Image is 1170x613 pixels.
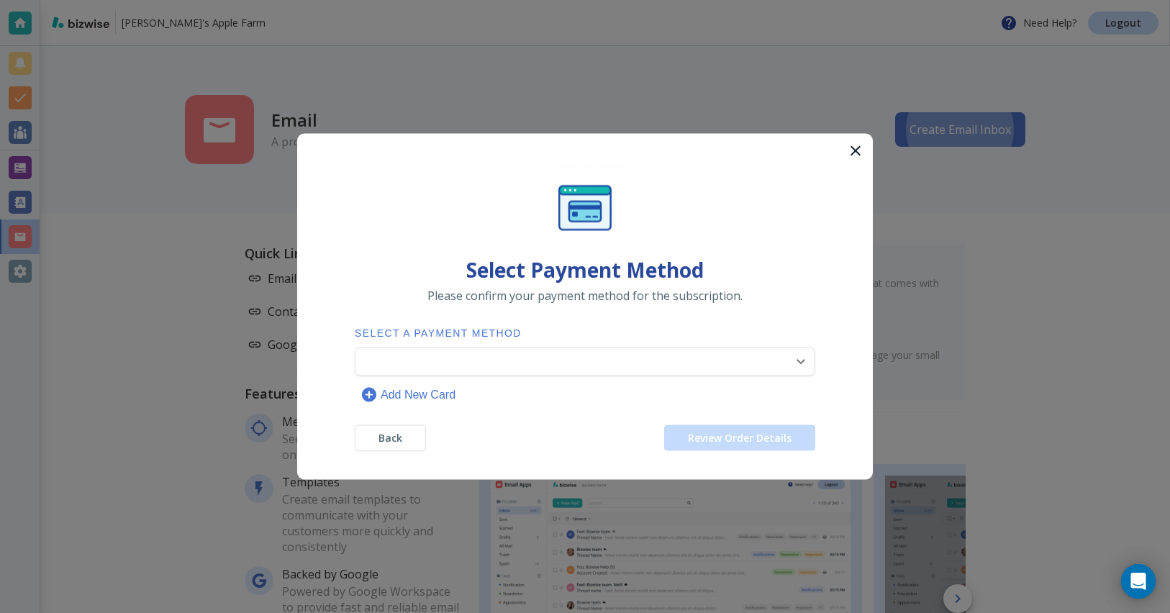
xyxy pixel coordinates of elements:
[378,432,402,442] span: Back
[355,326,522,342] h6: SELECT A PAYMENT METHOD
[355,381,461,407] button: Add New Card
[355,424,426,450] button: Back
[466,256,704,283] strong: Select Payment Method
[1121,564,1156,599] div: Open Intercom Messenger
[381,386,455,403] p: Add New Card
[355,289,815,303] p: Please confirm your payment method for the subscription.
[539,163,631,255] img: Payment Methods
